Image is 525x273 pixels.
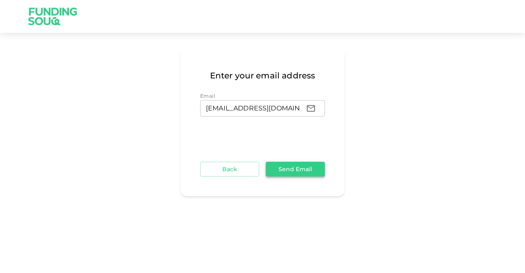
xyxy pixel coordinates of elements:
[200,93,215,99] span: Email
[200,100,299,117] input: email
[266,162,325,177] button: Send Email
[200,69,325,82] span: Enter your email address
[200,123,325,155] iframe: reCAPTCHA
[200,162,259,177] button: Back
